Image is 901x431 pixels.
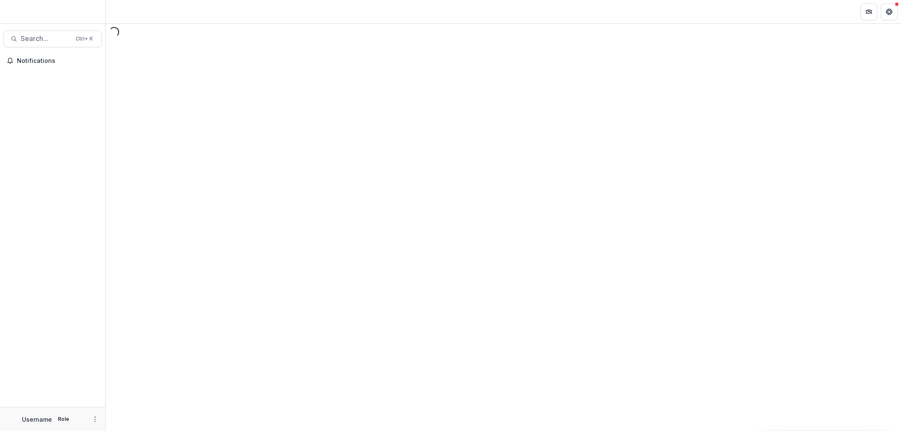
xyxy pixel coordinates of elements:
button: Notifications [3,54,102,68]
p: Role [55,415,72,423]
button: Search... [3,30,102,47]
button: Partners [860,3,877,20]
button: More [90,414,100,424]
span: Search... [21,35,71,43]
p: Username [22,415,52,424]
span: Notifications [17,57,98,65]
button: Get Help [881,3,898,20]
div: Ctrl + K [74,34,95,43]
